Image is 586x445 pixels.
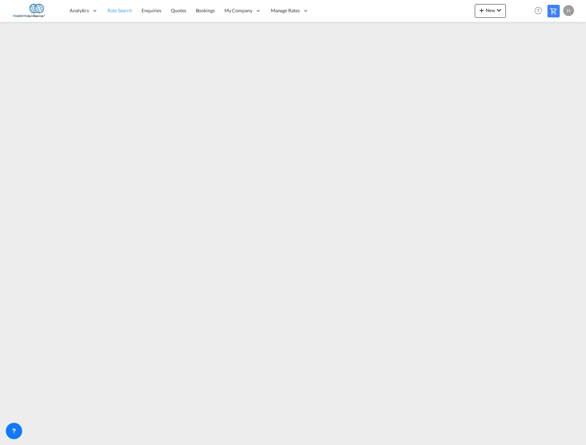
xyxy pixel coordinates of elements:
[142,8,161,13] span: Enquiries
[532,5,544,16] span: Help
[196,8,215,13] span: Bookings
[563,5,574,16] div: H
[478,6,486,14] md-icon: icon-plus 400-fg
[271,7,300,14] span: Manage Rates
[478,8,503,13] span: New
[70,7,89,14] span: Analytics
[475,4,506,18] button: icon-plus 400-fgNewicon-chevron-down
[532,5,547,17] div: Help
[171,8,186,13] span: Quotes
[10,3,56,18] img: ccb731808cb111f0a964a961340171cb.png
[107,8,132,13] span: Rate Search
[495,6,503,14] md-icon: icon-chevron-down
[224,7,252,14] span: My Company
